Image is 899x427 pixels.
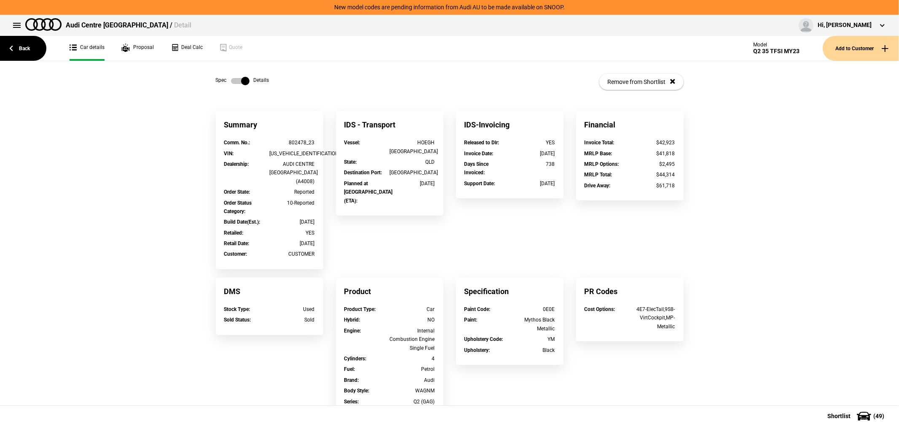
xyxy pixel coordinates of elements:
strong: VIN : [224,151,234,157]
div: 4E7-ElecTail,9S8-VirtCockpit,MP-Metallic [630,305,675,331]
div: Audi Centre [GEOGRAPHIC_DATA] / [66,21,191,30]
div: HOEGH [GEOGRAPHIC_DATA] [389,138,435,156]
strong: Body Style : [344,388,370,394]
strong: Released to Dlr : [464,140,499,146]
strong: Brand : [344,377,359,383]
strong: Paint Code : [464,306,491,312]
div: Used [269,305,315,313]
button: Remove from Shortlist [599,74,684,90]
div: Q2 (GAG) [389,397,435,406]
strong: Destination Port : [344,170,382,176]
strong: MRLP Options : [585,161,619,167]
strong: Stock Type : [224,306,250,312]
div: Sold [269,316,315,324]
strong: Build Date(Est.) : [224,219,260,225]
div: NO [389,316,435,324]
div: Reported [269,188,315,196]
a: Car details [70,36,105,61]
span: ( 49 ) [873,413,884,419]
div: Black [510,346,555,354]
strong: Engine : [344,328,361,334]
strong: Product Type : [344,306,376,312]
strong: Retail Date : [224,241,250,246]
div: AUDI CENTRE [GEOGRAPHIC_DATA] (A4008) [269,160,315,186]
strong: Order Status Category : [224,200,252,214]
strong: Cylinders : [344,356,367,362]
strong: Sold Status : [224,317,251,323]
div: Hi, [PERSON_NAME] [818,21,872,30]
strong: Invoice Total : [585,140,615,146]
div: 802478_23 [269,138,315,147]
a: Deal Calc [171,36,203,61]
span: Shortlist [827,413,851,419]
div: IDS - Transport [336,111,443,138]
div: Model [753,42,800,48]
div: WAGNM [389,386,435,395]
img: audi.png [25,18,62,31]
strong: Upholstery Code : [464,336,503,342]
div: $44,314 [630,170,675,179]
strong: MRLP Base : [585,151,612,157]
strong: Upholstery : [464,347,490,353]
div: 4 [389,354,435,363]
div: Audi [389,376,435,384]
div: Q2 35 TFSI MY23 [753,48,800,55]
div: DMS [216,278,323,305]
strong: State : [344,159,357,165]
span: Detail [174,21,191,29]
div: $41,818 [630,149,675,158]
div: YM [510,335,555,343]
strong: Invoice Date : [464,151,494,157]
div: IDS-Invoicing [456,111,564,138]
strong: Vessel : [344,140,360,146]
div: Summary [216,111,323,138]
strong: Dealership : [224,161,249,167]
strong: Retailed : [224,230,244,236]
div: $42,923 [630,138,675,147]
div: YES [269,229,315,237]
div: Financial [576,111,684,138]
div: QLD [389,158,435,166]
div: Petrol [389,365,435,373]
div: [DATE] [269,239,315,248]
button: Add to Customer [823,36,899,61]
strong: Paint : [464,317,478,323]
div: Product [336,278,443,305]
strong: MRLP Total : [585,172,612,178]
strong: Series : [344,399,359,405]
strong: Order State : [224,189,250,195]
strong: Comm. No. : [224,140,250,146]
div: YES [510,138,555,147]
div: 10-Reported [269,199,315,207]
strong: Days Since Invoiced : [464,161,489,176]
div: [GEOGRAPHIC_DATA] [389,168,435,177]
div: PR Codes [576,278,684,305]
div: CUSTOMER [269,250,315,258]
strong: Hybrid : [344,317,360,323]
div: 738 [510,160,555,168]
div: $2,495 [630,160,675,168]
div: [DATE] [389,179,435,188]
div: [DATE] [269,218,315,226]
strong: Cost Options : [585,306,615,312]
strong: Drive Away : [585,183,611,189]
a: Proposal [121,36,154,61]
div: $61,718 [630,181,675,190]
div: [DATE] [510,179,555,188]
div: Spec Details [216,77,269,85]
button: Shortlist(49) [815,405,899,427]
div: [DATE] [510,149,555,158]
div: Mythos Black Metallic [510,316,555,333]
strong: Planned at [GEOGRAPHIC_DATA] (ETA) : [344,181,393,204]
div: [US_VEHICLE_IDENTIFICATION_NUMBER] [269,149,315,158]
div: Internal Combustion Engine Single Fuel [389,327,435,352]
strong: Customer : [224,251,247,257]
strong: Fuel : [344,366,355,372]
div: Specification [456,278,564,305]
div: Car [389,305,435,313]
strong: Support Date : [464,181,495,186]
div: 0E0E [510,305,555,313]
